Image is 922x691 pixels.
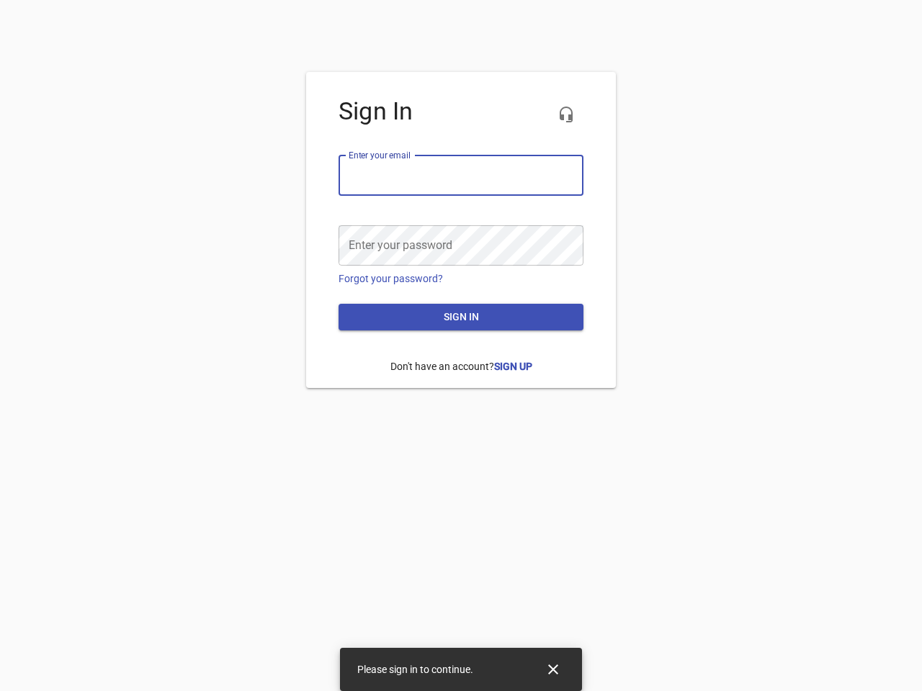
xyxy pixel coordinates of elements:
[494,361,532,372] a: Sign Up
[357,664,473,675] span: Please sign in to continue.
[339,348,583,385] p: Don't have an account?
[339,273,443,284] a: Forgot your password?
[607,162,911,680] iframe: Chat
[350,308,572,326] span: Sign in
[339,97,583,126] h4: Sign In
[339,304,583,330] button: Sign in
[536,652,570,687] button: Close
